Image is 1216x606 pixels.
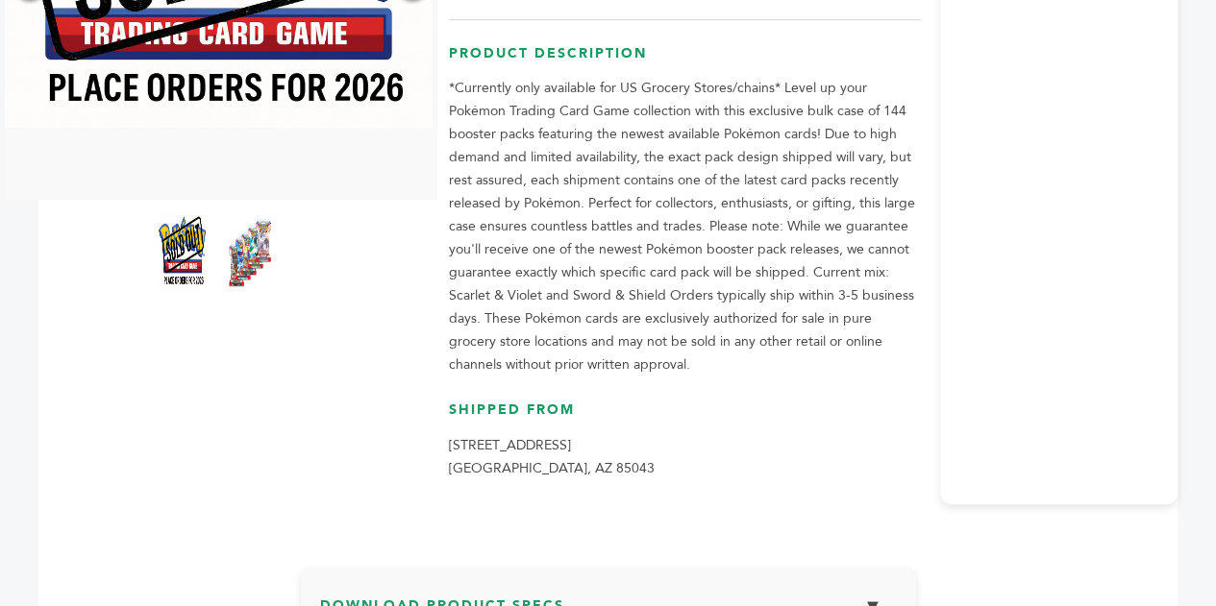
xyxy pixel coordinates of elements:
[449,400,922,434] h3: Shipped From
[449,434,922,480] p: [STREET_ADDRESS] [GEOGRAPHIC_DATA], AZ 85043
[159,214,207,291] img: *SOLD OUT* New Orders Available Starting in 2026. Start Placing Orders for 2026 now! 144 units pe...
[449,44,922,78] h3: Product Description
[226,214,274,291] img: *SOLD OUT* New Orders Available Starting in 2026. Start Placing Orders for 2026 now! 144 units pe...
[449,77,922,376] p: *Currently only available for US Grocery Stores/chains* Level up your Pokémon Trading Card Game c...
